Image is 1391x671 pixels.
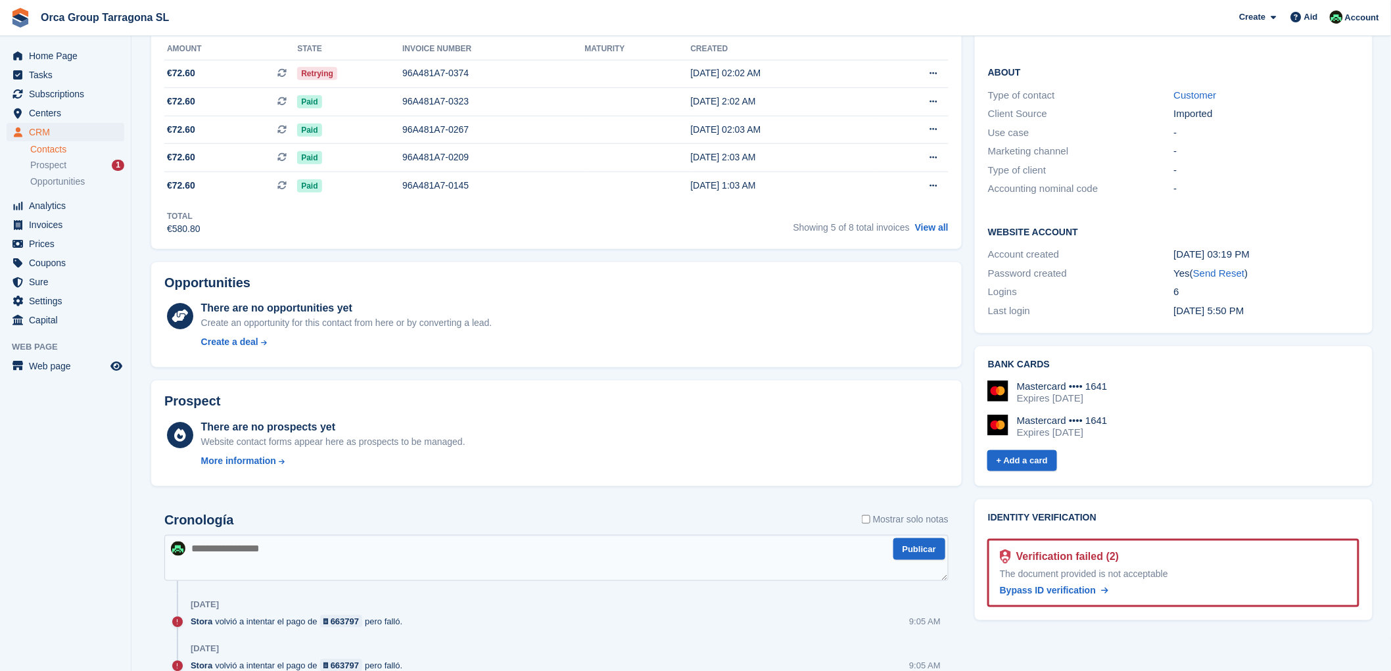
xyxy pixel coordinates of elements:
font: Expires [DATE] [1017,427,1083,438]
font: Aid [1304,12,1318,22]
font: Create a deal [201,336,258,347]
font: [DATE] 5:50 PM [1174,305,1244,316]
font: Use case [988,127,1029,138]
input: Mostrar solo notas [862,513,870,526]
font: Prices [29,239,55,249]
font: €580.80 [167,223,200,234]
font: Website account [988,227,1078,237]
font: CRM [29,127,50,137]
font: More information [201,455,276,466]
a: View all [915,222,949,233]
font: 96A481A7-0209 [402,152,469,162]
font: Account [1345,12,1379,22]
font: Contacts [30,144,66,154]
font: Subscriptions [29,89,84,99]
font: 6 [1174,286,1179,297]
font: €72.60 [167,152,195,162]
font: [DATE] 1:03 AM [690,180,755,191]
font: Analytics [29,200,66,211]
font: Website contact forms appear here as prospects to be managed. [201,436,465,447]
label: Mostrar solo notas [862,513,949,526]
font: [DATE] 02:02 AM [690,68,761,78]
a: menu [7,254,124,272]
a: menu [7,235,124,253]
a: + Add a card [987,450,1057,472]
h2: Cronología [164,513,234,528]
div: 9:05 AM [909,615,941,628]
font: Bypass ID verification [1000,585,1096,595]
font: Opportunities [164,275,250,290]
font: Centers [29,108,61,118]
font: [DATE] 02:03 AM [690,124,761,135]
font: - [1174,183,1177,194]
img: Tania [171,542,185,556]
time: 2025-04-15 15:50:51 UTC [1174,305,1244,316]
a: 663797 [320,615,363,628]
font: ) [1245,267,1248,279]
font: Coupons [29,258,66,268]
font: Account created [988,248,1059,260]
font: There are no opportunities yet [201,302,352,313]
font: Prospect [30,160,66,170]
font: Marketing channel [988,145,1069,156]
font: Client Source [988,108,1047,119]
font: Mastercard •••• 1641 [1017,381,1108,392]
font: Create an opportunity for this contact from here or by converting a lead. [201,317,492,328]
div: [DATE] [191,599,219,610]
div: [DATE] [191,643,219,654]
font: €72.60 [167,96,195,106]
font: Maturity [585,44,625,53]
font: Accounting nominal code [988,183,1098,194]
img: Mastercard Logo [987,381,1008,402]
a: Contacts [30,143,124,156]
a: Customer [1174,89,1217,101]
img: Tania [1330,11,1343,24]
font: - [1174,127,1177,138]
font: Invoice number [402,44,471,53]
font: Paid [301,181,318,191]
font: Yes [1174,267,1190,279]
font: Capital [29,315,58,325]
font: Mastercard •••• 1641 [1017,415,1108,426]
font: Identity verification [988,512,1096,522]
a: Orca Group Tarragona SL [35,7,174,28]
span: Stora [191,615,212,628]
a: Send Reset [1193,267,1244,279]
font: 96A481A7-0267 [402,124,469,135]
a: menu [7,357,124,375]
div: volvió a intentar el pago de pero falló. [191,615,409,628]
font: State [297,44,322,53]
font: Orca Group Tarragona SL [41,12,169,23]
font: Web page [12,342,58,352]
font: Showing 5 of 8 total invoices [793,222,910,233]
font: There are no prospects yet [201,421,336,432]
font: Amount [167,44,202,53]
font: 96A481A7-0323 [402,96,469,106]
font: Paid [301,97,318,106]
font: Logins [988,286,1017,297]
font: [DATE] 2:03 AM [690,152,755,162]
a: Opportunities [30,175,124,189]
img: Ready for identity verification [1000,549,1011,564]
font: Invoices [29,220,62,230]
div: 663797 [331,615,359,628]
font: - [1174,164,1177,175]
font: Paid [301,153,318,162]
font: Verification failed (2) [1016,551,1119,562]
font: 96A481A7-0145 [402,180,469,191]
font: Paid [301,126,318,135]
font: €72.60 [167,68,195,78]
button: Publicar [893,538,945,560]
font: Type of client [988,164,1046,175]
font: Created [690,44,728,53]
font: €72.60 [167,124,195,135]
font: ( [1190,267,1193,279]
a: menu [7,66,124,84]
font: Imported [1174,108,1213,119]
font: Retrying [301,69,333,78]
a: menu [7,197,124,215]
font: Expires [DATE] [1017,392,1083,404]
font: + Add a card [997,455,1048,465]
